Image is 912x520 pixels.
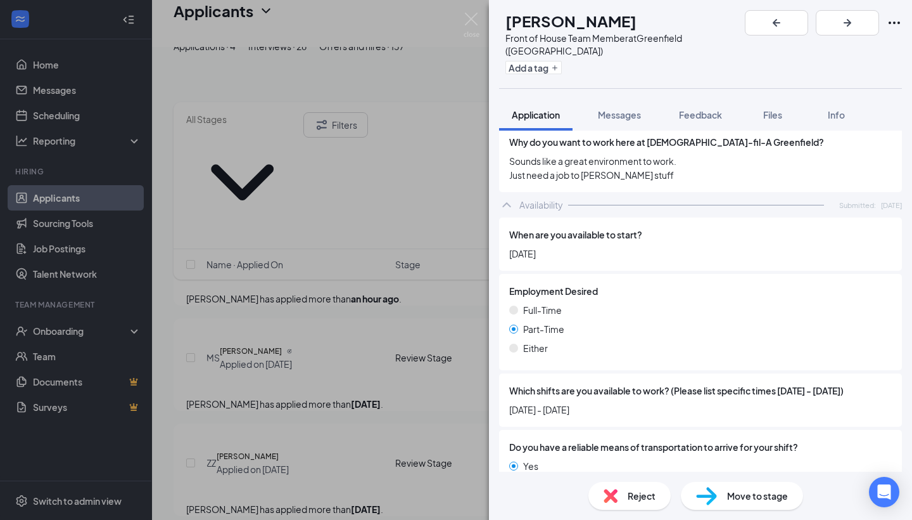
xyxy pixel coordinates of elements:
[816,10,879,36] button: ArrowRight
[523,341,548,355] span: Either
[523,322,564,336] span: Part-Time
[839,200,876,211] span: Submitted:
[509,228,642,242] span: When are you available to start?
[509,284,598,298] span: Employment Desired
[519,198,563,211] div: Availability
[505,10,636,32] h1: [PERSON_NAME]
[628,489,655,503] span: Reject
[509,135,824,149] span: Why do you want to work here at [DEMOGRAPHIC_DATA]-fil-A Greenfield?
[769,15,784,30] svg: ArrowLeftNew
[828,109,845,120] span: Info
[551,64,559,72] svg: Plus
[512,109,560,120] span: Application
[598,109,641,120] span: Messages
[499,197,514,212] svg: ChevronUp
[881,200,902,211] span: [DATE]
[509,154,892,182] span: Sounds like a great environment to work. Just need a job to [PERSON_NAME] stuff
[679,109,722,120] span: Feedback
[509,403,892,417] span: [DATE] - [DATE]
[840,15,855,30] svg: ArrowRight
[523,459,538,473] span: Yes
[509,440,798,454] span: Do you have a reliable means of transportation to arrive for your shift?
[745,10,808,36] button: ArrowLeftNew
[505,32,738,57] div: Front of House Team Member at Greenfield ([GEOGRAPHIC_DATA])
[727,489,788,503] span: Move to stage
[887,15,902,30] svg: Ellipses
[523,303,562,317] span: Full-Time
[509,247,892,261] span: [DATE]
[509,384,844,398] span: Which shifts are you available to work? (Please list specific times [DATE] - [DATE])
[763,109,782,120] span: Files
[869,477,899,507] div: Open Intercom Messenger
[505,61,562,74] button: PlusAdd a tag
